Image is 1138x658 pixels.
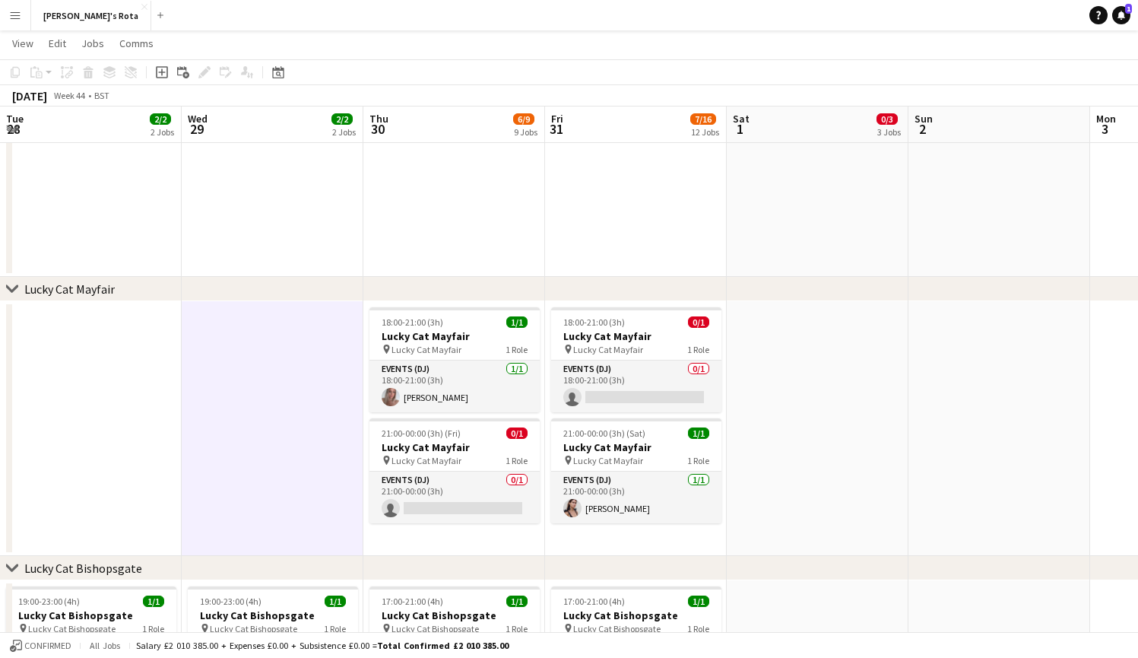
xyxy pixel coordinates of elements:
span: 1 Role [324,623,346,634]
div: Lucky Cat Mayfair [24,281,115,297]
span: View [12,37,33,50]
button: Confirmed [8,637,74,654]
span: Lucky Cat Mayfair [391,455,461,466]
div: 3 Jobs [877,126,901,138]
span: 3 [1094,120,1116,138]
a: 1 [1112,6,1130,24]
span: 1 [731,120,750,138]
span: Total Confirmed £2 010 385.00 [377,640,509,651]
span: Mon [1096,112,1116,126]
div: BST [94,90,109,101]
span: Confirmed [24,641,71,651]
app-job-card: 18:00-21:00 (3h)0/1Lucky Cat Mayfair Lucky Cat Mayfair1 RoleEvents (DJ)0/118:00-21:00 (3h) [551,307,721,412]
app-card-role: Events (DJ)0/118:00-21:00 (3h) [551,361,721,412]
h3: Lucky Cat Mayfair [551,329,721,343]
h3: Lucky Cat Bishopsgate [551,609,721,622]
a: View [6,33,40,53]
a: Jobs [75,33,110,53]
span: 1 Role [687,344,709,355]
span: 18:00-21:00 (3h) [382,316,443,328]
span: Week 44 [50,90,88,101]
span: 17:00-21:00 (4h) [563,596,625,607]
span: All jobs [87,640,123,651]
div: Salary £2 010 385.00 + Expenses £0.00 + Subsistence £0.00 = [136,640,509,651]
span: 0/1 [506,428,528,439]
span: Tue [6,112,24,126]
span: Sat [733,112,750,126]
span: 0/3 [876,113,898,125]
span: 1 Role [687,455,709,466]
app-job-card: 18:00-21:00 (3h)1/1Lucky Cat Mayfair Lucky Cat Mayfair1 RoleEvents (DJ)1/118:00-21:00 (3h)[PERSON... [369,307,540,412]
span: Lucky Cat Mayfair [573,344,643,355]
span: 6/9 [513,113,534,125]
span: 17:00-21:00 (4h) [382,596,443,607]
app-job-card: 21:00-00:00 (3h) (Sat)1/1Lucky Cat Mayfair Lucky Cat Mayfair1 RoleEvents (DJ)1/121:00-00:00 (3h)[... [551,418,721,523]
span: 31 [549,120,563,138]
span: 2 [912,120,933,138]
span: Lucky Cat Mayfair [573,455,643,466]
span: 30 [367,120,388,138]
div: 9 Jobs [514,126,537,138]
h3: Lucky Cat Bishopsgate [369,609,540,622]
h3: Lucky Cat Bishopsgate [6,609,176,622]
span: 2/2 [331,113,353,125]
h3: Lucky Cat Mayfair [369,440,540,454]
span: Wed [188,112,208,126]
app-card-role: Events (DJ)1/121:00-00:00 (3h)[PERSON_NAME] [551,472,721,523]
span: Lucky Cat Bishopsgate [28,623,116,634]
span: 1/1 [688,428,709,439]
span: Edit [49,37,66,50]
span: Thu [369,112,388,126]
span: 18:00-21:00 (3h) [563,316,625,328]
span: Jobs [81,37,104,50]
span: 1 Role [506,455,528,466]
span: Lucky Cat Mayfair [391,344,461,355]
span: 1 Role [687,623,709,634]
app-card-role: Events (DJ)1/118:00-21:00 (3h)[PERSON_NAME] [369,361,540,412]
span: 1/1 [325,596,346,607]
span: Lucky Cat Bishopsgate [573,623,661,634]
span: 1/1 [506,596,528,607]
span: 7/16 [690,113,716,125]
span: 1/1 [688,596,709,607]
div: 12 Jobs [691,126,719,138]
div: [DATE] [12,88,47,103]
span: 19:00-23:00 (4h) [200,596,262,607]
div: 2 Jobs [151,126,174,138]
span: 28 [4,120,24,138]
span: 1 Role [142,623,164,634]
app-card-role: Events (DJ)0/121:00-00:00 (3h) [369,472,540,523]
h3: Lucky Cat Mayfair [369,329,540,343]
a: Comms [113,33,160,53]
span: Sun [915,112,933,126]
span: 0/1 [688,316,709,328]
span: 1/1 [143,596,164,607]
span: 1 Role [506,344,528,355]
span: Fri [551,112,563,126]
h3: Lucky Cat Mayfair [551,440,721,454]
span: 19:00-23:00 (4h) [18,596,80,607]
span: 1 Role [506,623,528,634]
span: Lucky Cat Bishopsgate [210,623,297,634]
button: [PERSON_NAME]'s Rota [31,1,151,30]
span: 29 [185,120,208,138]
span: Comms [119,37,154,50]
span: 2/2 [150,113,171,125]
span: 1/1 [506,316,528,328]
span: 1 [1125,4,1132,14]
span: Lucky Cat Bishopsgate [391,623,479,634]
span: 21:00-00:00 (3h) (Fri) [382,428,461,439]
h3: Lucky Cat Bishopsgate [188,609,358,622]
app-job-card: 21:00-00:00 (3h) (Fri)0/1Lucky Cat Mayfair Lucky Cat Mayfair1 RoleEvents (DJ)0/121:00-00:00 (3h) [369,418,540,523]
div: 2 Jobs [332,126,356,138]
div: Lucky Cat Bishopsgate [24,561,142,576]
span: 21:00-00:00 (3h) (Sat) [563,428,645,439]
a: Edit [43,33,72,53]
